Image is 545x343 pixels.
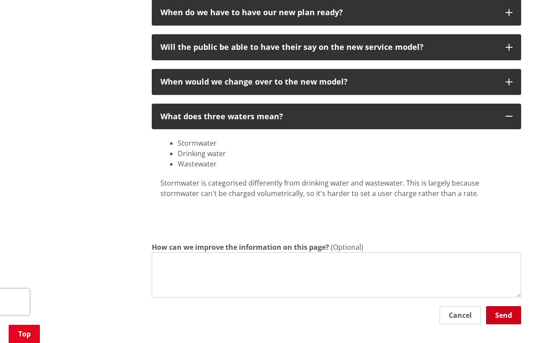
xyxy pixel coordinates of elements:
span: (Optional) [331,242,363,252]
button: What does three waters mean? [152,104,521,130]
div: What does three waters mean? [160,112,497,121]
p: Stormwater is categorised differently from drinking water and wastewater. This is largely because... [160,178,512,199]
button: When would we change over to the new model? [152,69,521,95]
button: Cancel [440,306,481,324]
div: Will the public be able to have their say on the new service model? [160,43,497,52]
div: When would we change over to the new model? [160,78,497,86]
button: Send [486,306,521,324]
li: Wastewater [178,159,512,169]
div: When do we have to have our new plan ready? [160,8,497,17]
a: Top [9,325,40,343]
button: Will the public be able to have their say on the new service model? [152,34,521,60]
label: How can we improve the information on this page? [152,242,329,252]
iframe: Messenger Launcher [505,307,536,338]
li: Drinking water [178,148,512,159]
li: Stormwater [178,138,512,148]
